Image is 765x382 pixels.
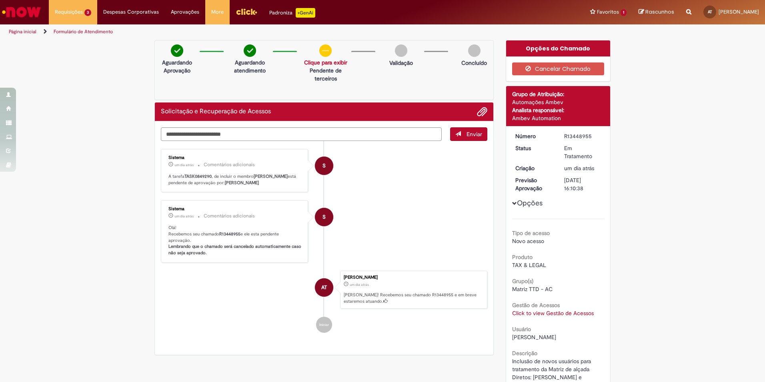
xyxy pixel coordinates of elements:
[204,213,255,219] small: Comentários adicionais
[564,165,594,172] time: 26/08/2025 15:10:37
[512,261,546,269] span: TAX & LEGAL
[174,214,194,219] time: 26/08/2025 15:10:48
[168,155,302,160] div: Sistema
[512,62,605,75] button: Cancelar Chamado
[84,9,91,16] span: 3
[315,208,333,226] div: System
[639,8,674,16] a: Rascunhos
[645,8,674,16] span: Rascunhos
[158,58,196,74] p: Aguardando Aprovação
[161,108,271,115] h2: Solicitação e Recuperação de Acessos Histórico de tíquete
[512,229,550,237] b: Tipo de acesso
[708,9,712,14] span: AT
[512,285,553,293] span: Matriz TTD - AC
[174,214,194,219] span: um dia atrás
[344,275,483,280] div: [PERSON_NAME]
[225,180,259,186] b: [PERSON_NAME]
[621,9,627,16] span: 1
[6,24,504,39] ul: Trilhas de página
[564,165,594,172] span: um dia atrás
[9,28,36,35] a: Página inicial
[597,8,619,16] span: Favoritos
[509,176,559,192] dt: Previsão Aprovação
[509,144,559,152] dt: Status
[719,8,759,15] span: [PERSON_NAME]
[468,44,481,57] img: img-circle-grey.png
[54,28,113,35] a: Formulário de Atendimento
[296,8,315,18] p: +GenAi
[461,59,487,67] p: Concluído
[315,278,333,297] div: Andre Goncalves Torres
[236,6,257,18] img: click_logo_yellow_360x200.png
[512,237,544,245] span: Novo acesso
[103,8,159,16] span: Despesas Corporativas
[395,44,407,57] img: img-circle-grey.png
[322,207,326,227] span: S
[512,277,533,285] b: Grupo(s)
[512,310,594,317] a: Click to view Gestão de Acessos
[315,157,333,175] div: System
[161,271,487,309] li: Andre Goncalves Torres
[319,44,332,57] img: circle-minus.png
[231,58,268,74] p: Aguardando atendimento
[254,173,288,179] b: [PERSON_NAME]
[564,132,601,140] div: R13448955
[244,44,256,57] img: check-circle-green.png
[506,40,611,56] div: Opções do Chamado
[321,278,327,297] span: AT
[512,114,605,122] div: Ambev Automation
[184,173,212,179] b: TASK0849290
[512,106,605,114] div: Analista responsável:
[350,282,369,287] time: 26/08/2025 15:10:37
[269,8,315,18] div: Padroniza
[477,107,487,117] button: Adicionar anexos
[512,302,560,309] b: Gestão de Acessos
[171,8,199,16] span: Aprovações
[389,59,413,67] p: Validação
[211,8,224,16] span: More
[512,253,533,261] b: Produto
[171,44,183,57] img: check-circle-green.png
[512,90,605,98] div: Grupo de Atribuição:
[304,66,347,82] p: Pendente de terceiros
[512,98,605,106] div: Automações Ambev
[174,163,194,167] span: um dia atrás
[509,164,559,172] dt: Criação
[467,131,482,138] span: Enviar
[322,156,326,175] span: S
[168,173,302,186] p: A tarefa , de incluir o membro está pendente de aprovação por:
[564,164,601,172] div: 26/08/2025 15:10:37
[55,8,83,16] span: Requisições
[512,350,537,357] b: Descrição
[168,207,302,211] div: Sistema
[564,144,601,160] div: Em Tratamento
[509,132,559,140] dt: Número
[168,225,302,256] p: Olá! Recebemos seu chamado e ele esta pendente aprovação.
[204,161,255,168] small: Comentários adicionais
[174,163,194,167] time: 26/08/2025 15:11:40
[161,141,487,341] ul: Histórico de tíquete
[304,59,347,66] a: Clique para exibir
[564,176,601,192] div: [DATE] 16:10:38
[450,127,487,141] button: Enviar
[219,231,240,237] b: R13448955
[344,292,483,304] p: [PERSON_NAME]! Recebemos seu chamado R13448955 e em breve estaremos atuando.
[168,243,302,256] b: Lembrando que o chamado será cancelado automaticamente caso não seja aprovado.
[512,334,556,341] span: [PERSON_NAME]
[350,282,369,287] span: um dia atrás
[161,127,442,141] textarea: Digite sua mensagem aqui...
[512,326,531,333] b: Usuário
[1,4,42,20] img: ServiceNow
